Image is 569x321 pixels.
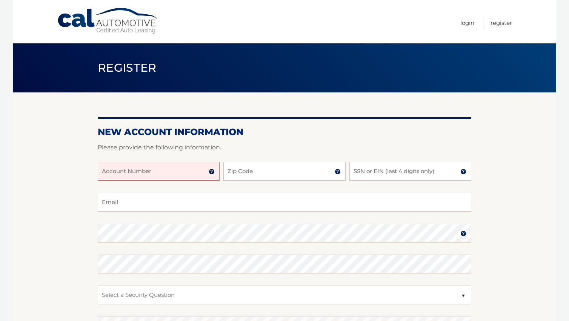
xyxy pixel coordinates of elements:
[223,162,345,181] input: Zip Code
[335,169,341,175] img: tooltip.svg
[460,17,474,29] a: Login
[98,193,471,212] input: Email
[57,8,159,34] a: Cal Automotive
[98,61,157,75] span: Register
[98,142,471,153] p: Please provide the following information.
[349,162,471,181] input: SSN or EIN (last 4 digits only)
[98,126,471,138] h2: New Account Information
[209,169,215,175] img: tooltip.svg
[460,169,466,175] img: tooltip.svg
[98,162,220,181] input: Account Number
[491,17,512,29] a: Register
[460,230,466,237] img: tooltip.svg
